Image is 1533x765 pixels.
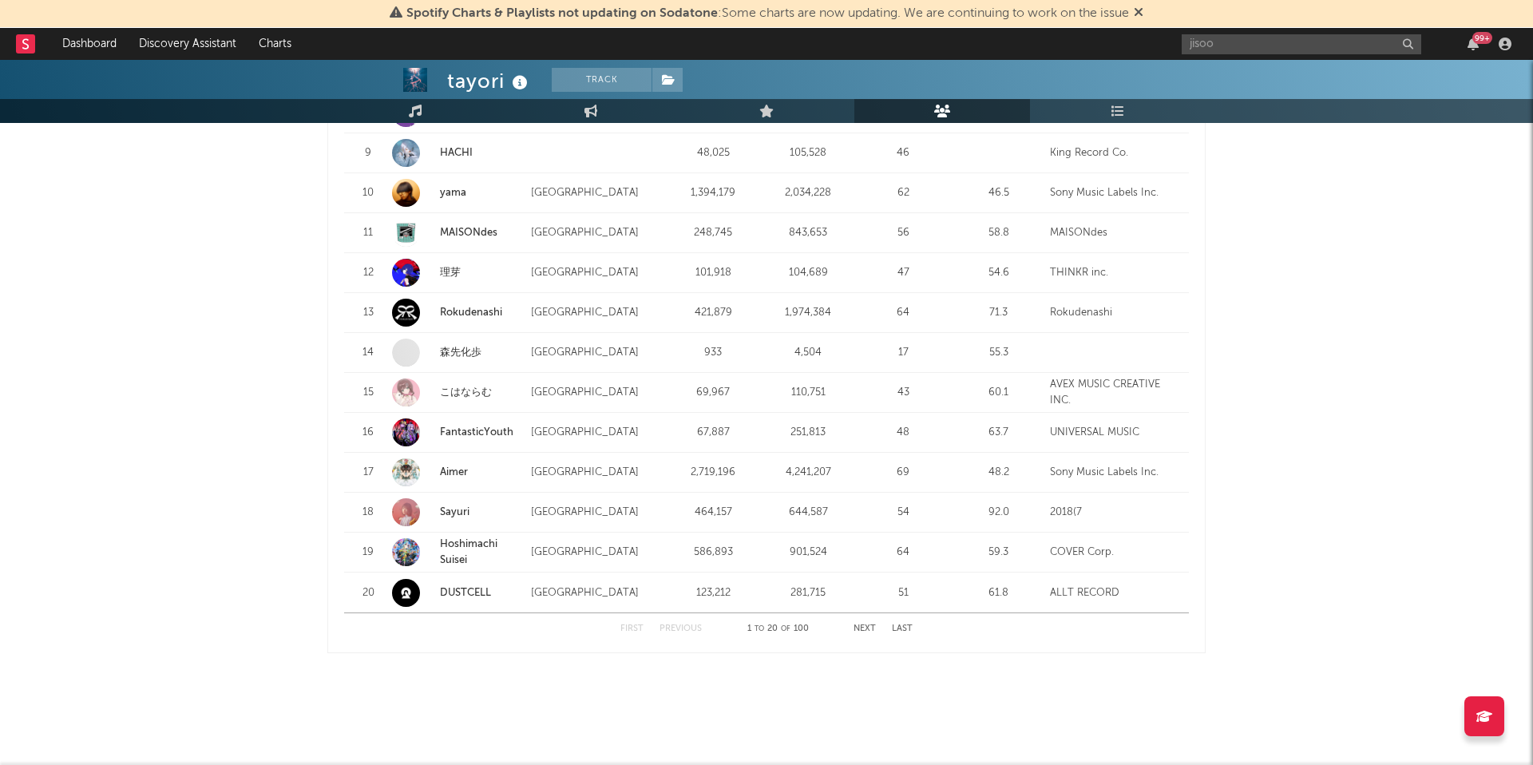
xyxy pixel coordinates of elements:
div: 2,034,228 [765,185,852,201]
div: 43 [860,385,947,401]
div: 101,918 [670,265,757,281]
div: 64 [860,545,947,561]
div: 46 [860,145,947,161]
div: 123,212 [670,585,757,601]
div: [GEOGRAPHIC_DATA] [531,505,662,521]
div: Sony Music Labels Inc. [1050,465,1181,481]
a: FantasticYouth [440,427,513,438]
div: [GEOGRAPHIC_DATA] [531,585,662,601]
a: Sayuri [392,498,523,526]
div: ALLT RECORD [1050,585,1181,601]
a: Dashboard [51,28,128,60]
a: 森先化歩 [440,347,481,358]
a: こはならむ [440,387,492,398]
div: 59.3 [955,545,1042,561]
div: 46.5 [955,185,1042,201]
div: 1,394,179 [670,185,757,201]
a: Discovery Assistant [128,28,248,60]
div: THINKR inc. [1050,265,1181,281]
a: 理芽 [440,268,461,278]
div: [GEOGRAPHIC_DATA] [531,265,662,281]
a: yama [440,188,466,198]
div: 48.2 [955,465,1042,481]
div: 901,524 [765,545,852,561]
a: 森先化歩 [392,339,523,367]
div: 17 [860,345,947,361]
a: Aimer [392,458,523,486]
a: Rokudenashi [440,307,502,318]
a: DUSTCELL [392,579,523,607]
span: Spotify Charts & Playlists not updating on Sodatone [406,7,718,20]
div: 15 [352,385,384,401]
div: 64 [860,305,947,321]
div: 48,025 [670,145,757,161]
div: 61.8 [955,585,1042,601]
button: Next [854,624,876,633]
a: Hoshimachi Suisei [440,539,497,565]
div: 67,887 [670,425,757,441]
div: 18 [352,505,384,521]
div: 464,157 [670,505,757,521]
div: 251,813 [765,425,852,441]
div: 933 [670,345,757,361]
div: COVER Corp. [1050,545,1181,561]
div: 110,751 [765,385,852,401]
a: こはならむ [392,379,523,406]
div: 1 20 100 [734,620,822,639]
a: HACHI [392,139,523,167]
div: 16 [352,425,384,441]
div: 17 [352,465,384,481]
div: 843,653 [765,225,852,241]
button: Previous [660,624,702,633]
div: 421,879 [670,305,757,321]
span: : Some charts are now updating. We are continuing to work on the issue [406,7,1129,20]
div: 63.7 [955,425,1042,441]
div: UNIVERSAL MUSIC [1050,425,1181,441]
div: 1,974,384 [765,305,852,321]
a: HACHI [440,148,473,158]
a: Rokudenashi [392,299,523,327]
div: 248,745 [670,225,757,241]
div: 2,719,196 [670,465,757,481]
div: MAISONdes [1050,225,1181,241]
a: 理芽 [392,259,523,287]
a: MAISONdes [392,219,523,247]
span: to [755,625,764,632]
div: 58.8 [955,225,1042,241]
div: [GEOGRAPHIC_DATA] [531,345,662,361]
a: MAISONdes [440,228,497,238]
div: 56 [860,225,947,241]
button: Last [892,624,913,633]
div: 9 [352,145,384,161]
div: [GEOGRAPHIC_DATA] [531,385,662,401]
div: 10 [352,185,384,201]
div: 281,715 [765,585,852,601]
input: Search for artists [1182,34,1421,54]
div: 105,528 [765,145,852,161]
div: 104,689 [765,265,852,281]
div: 11 [352,225,384,241]
div: 47 [860,265,947,281]
div: AVEX MUSIC CREATIVE INC. [1050,377,1181,408]
div: 54.6 [955,265,1042,281]
div: 20 [352,585,384,601]
button: Track [552,68,652,92]
button: First [620,624,644,633]
div: Rokudenashi [1050,305,1181,321]
div: 60.1 [955,385,1042,401]
div: 51 [860,585,947,601]
div: [GEOGRAPHIC_DATA] [531,545,662,561]
div: 99 + [1472,32,1492,44]
a: FantasticYouth [392,418,523,446]
div: 4,241,207 [765,465,852,481]
div: 92.0 [955,505,1042,521]
div: 4,504 [765,345,852,361]
a: Hoshimachi Suisei [392,537,523,568]
div: 48 [860,425,947,441]
div: 54 [860,505,947,521]
div: 55.3 [955,345,1042,361]
div: 62 [860,185,947,201]
a: Aimer [440,467,468,478]
div: tayori [447,68,532,94]
div: Sony Music Labels Inc. [1050,185,1181,201]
